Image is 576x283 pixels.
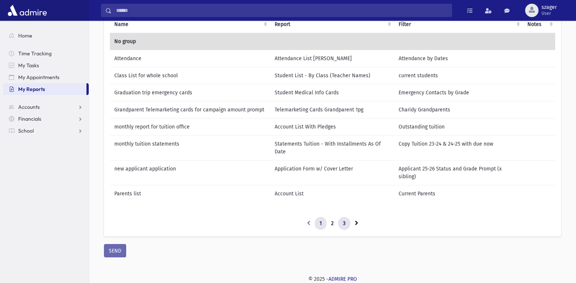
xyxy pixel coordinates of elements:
span: School [18,127,34,134]
a: 2 [326,217,338,230]
span: Accounts [18,104,40,110]
a: My Tasks [3,59,89,71]
input: Search [112,4,452,17]
td: Charidy Grandparents [394,101,523,118]
a: School [3,125,89,137]
div: © 2025 - [101,275,564,283]
a: 1 [315,217,327,230]
span: My Appointments [18,74,59,81]
td: Statements Tuition - With Installments As Of Date [270,135,394,160]
a: Financials [3,113,89,125]
span: Financials [18,116,41,122]
td: Applicant 25-26 Status and Grade Prompt (x sibling) [394,160,523,185]
td: Current Parents [394,185,523,202]
td: Telemarketing Cards Grandparent 1pg [270,101,394,118]
td: Student List - By Class (Teacher Names) [270,67,394,84]
span: szager [541,4,557,10]
td: Application Form w/ Cover Letter [270,160,394,185]
td: Outstanding tuition [394,118,523,135]
span: My Tasks [18,62,39,69]
td: Graduation trip emergency cards [110,84,270,101]
a: My Reports [3,83,86,95]
td: Grandparent Telemarketing cards for campaign amount prompt [110,101,270,118]
td: new applicant application [110,160,270,185]
a: Time Tracking [3,48,89,59]
td: Copy Tuition 23-24 & 24-25 with due now [394,135,523,160]
td: No group [110,33,556,50]
a: My Appointments [3,71,89,83]
th: Name: activate to sort column ascending [110,16,270,33]
span: User [541,10,557,16]
td: Parents list [110,185,270,202]
td: Attendance by Dates [394,50,523,67]
td: Attendance [110,50,270,67]
span: Time Tracking [18,50,52,57]
button: SEND [104,244,126,257]
th: Filter : activate to sort column ascending [394,16,523,33]
td: monthly tuition statements [110,135,270,160]
td: Account List [270,185,394,202]
a: ADMIRE PRO [328,276,357,282]
a: Home [3,30,89,42]
td: monthly report for tuition office [110,118,270,135]
th: Notes : activate to sort column ascending [523,16,556,33]
th: Report: activate to sort column ascending [270,16,394,33]
img: AdmirePro [6,3,49,18]
td: Class List for whole school [110,67,270,84]
td: current students [394,67,523,84]
a: Accounts [3,101,89,113]
span: My Reports [18,86,45,92]
td: Attendance List [PERSON_NAME] [270,50,394,67]
td: Emergency Contacts by Grade [394,84,523,101]
span: Home [18,32,32,39]
td: Student Medical Info Cards [270,84,394,101]
a: 3 [338,217,350,230]
td: Account List With Pledges [270,118,394,135]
